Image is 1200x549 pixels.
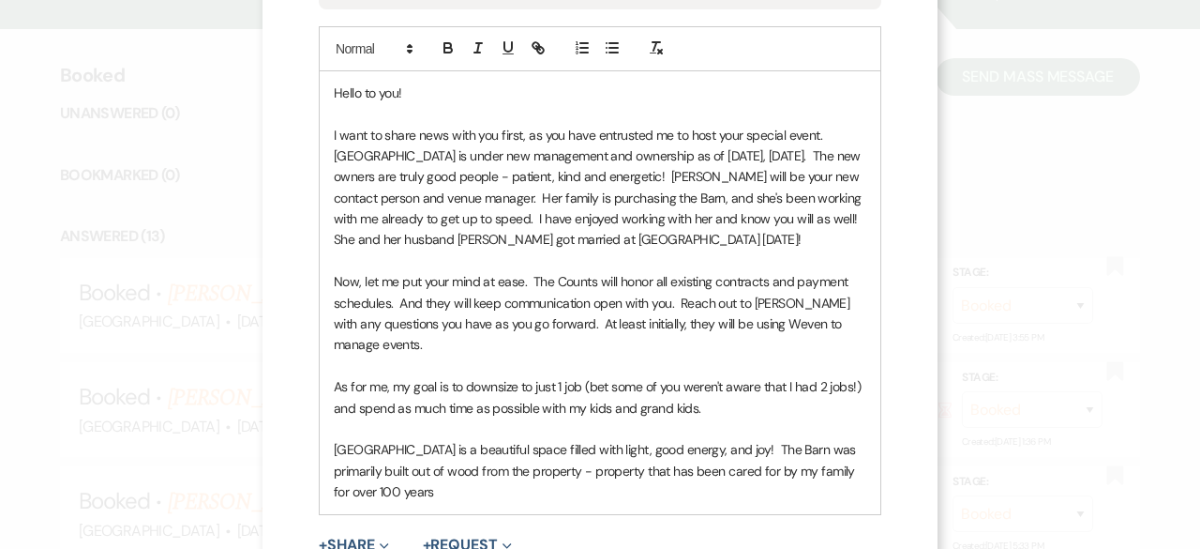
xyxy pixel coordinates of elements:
[334,376,866,419] p: As for me, my goal is to downsize to just 1 job (bet some of you weren't aware that I had 2 jobs!...
[334,125,866,251] p: I want to share news with you first, as you have entrusted me to host your special event. [GEOGRA...
[334,439,866,502] p: [GEOGRAPHIC_DATA] is a beautiful space filled with light, good energy, and joy! The Barn was prim...
[334,83,866,103] p: Hello to you!
[334,271,866,356] p: Now, let me put your mind at ease. The Counts will honor all existing contracts and payment sched...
